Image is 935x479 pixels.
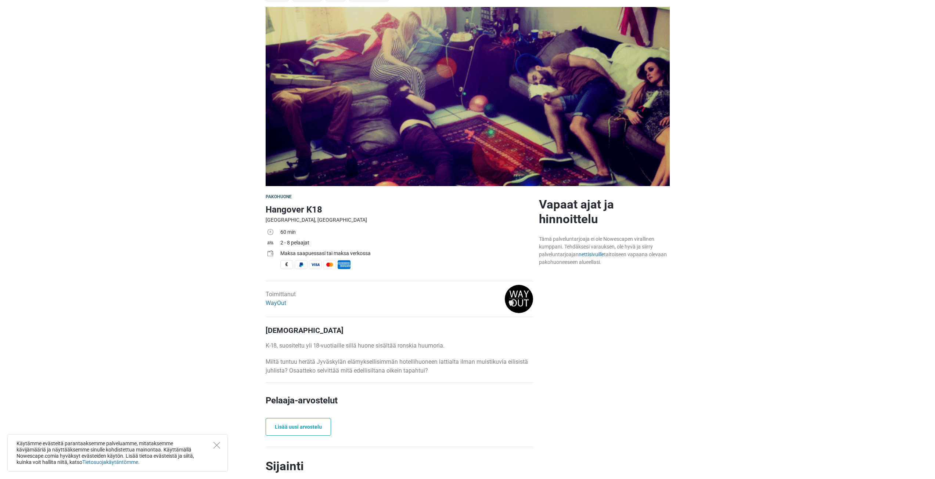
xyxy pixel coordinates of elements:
[280,228,533,238] td: 60 min
[338,260,350,269] span: American Express
[266,358,533,375] p: Miltä tuntuu herätä Jyväskylän elämyksellisimmän hotellihuoneen lattialta ilman muistikuvia eilis...
[266,203,533,216] h1: Hangover K18
[323,260,336,269] span: MasterCard
[280,250,533,257] div: Maksa saapuessasi tai maksa verkossa
[309,260,322,269] span: Visa
[579,251,604,257] a: nettisivuille
[266,300,286,306] a: WayOut
[266,394,533,418] h2: Pelaaja-arvostelut
[266,459,533,473] h2: Sijainti
[266,194,292,199] span: Pakohuone
[295,260,308,269] span: PayPal
[280,238,533,249] td: 2 - 8 pelaajat
[266,341,533,350] p: K-18, suositeltu yli 18-vuotiaille sillä huone sisältää ronskia huumoria.
[7,434,228,472] div: Käytämme evästeitä parantaaksemme palveluamme, mitataksemme kävijämääriä ja näyttääksemme sinulle...
[539,235,670,266] div: Tämä palveluntarjoaja ei ole Nowescapen virallinen kumppani. Tehdäksesi varauksen, ole hyvä ja si...
[266,418,331,436] a: Lisää uusi arvostelu
[266,216,533,224] div: [GEOGRAPHIC_DATA], [GEOGRAPHIC_DATA]
[280,260,293,269] span: Käteinen
[213,442,220,449] button: Close
[266,7,670,186] img: Hangover K18 photo 1
[266,326,533,335] h4: [DEMOGRAPHIC_DATA]
[539,197,670,226] h2: Vapaat ajat ja hinnoittelu
[82,459,138,465] a: Tietosuojakäytäntömme
[505,285,533,313] img: 291597a100aadd81l.png
[266,290,296,308] div: Toimittanut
